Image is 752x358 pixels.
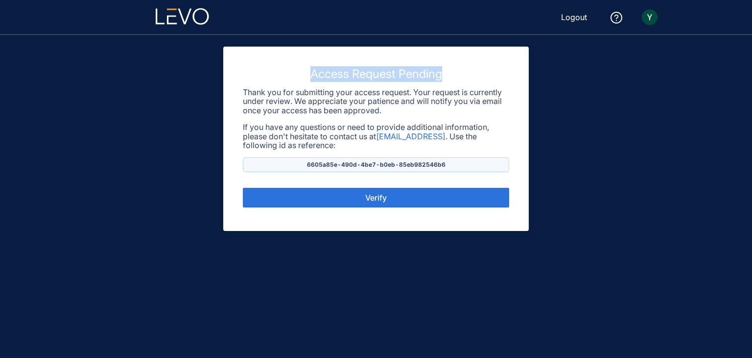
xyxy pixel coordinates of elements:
[243,157,509,172] p: 6605a85e-490d-4be7-b0eb-85eb982546b6
[376,131,446,141] a: [EMAIL_ADDRESS]
[243,123,509,150] p: If you have any questions or need to provide additional information, please don't hesitate to con...
[243,188,509,207] button: Verify
[553,9,595,25] button: Logout
[243,88,509,115] p: Thank you for submitting your access request. Your request is currently under review. We apprecia...
[642,9,658,25] img: Yuvaraj Borasiya profile
[365,193,387,202] span: Verify
[243,66,509,82] h3: Access Request Pending
[561,13,587,22] span: Logout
